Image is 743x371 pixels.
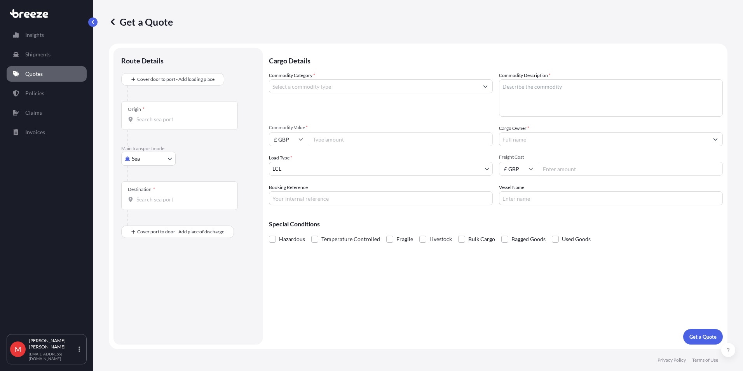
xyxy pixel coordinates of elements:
p: Special Conditions [269,221,723,227]
label: Vessel Name [499,184,524,191]
p: Main transport mode [121,145,255,152]
p: Cargo Details [269,48,723,72]
span: Temperature Controlled [321,233,380,245]
p: Policies [25,89,44,97]
p: Quotes [25,70,43,78]
a: Claims [7,105,87,121]
input: Type amount [308,132,493,146]
button: LCL [269,162,493,176]
a: Quotes [7,66,87,82]
a: Terms of Use [692,357,718,363]
label: Booking Reference [269,184,308,191]
input: Destination [136,196,228,203]
span: LCL [272,165,281,173]
label: Commodity Category [269,72,315,79]
button: Show suggestions [708,132,722,146]
span: Load Type [269,154,292,162]
button: Cover door to port - Add loading place [121,73,224,86]
div: Destination [128,186,155,192]
button: Select transport [121,152,176,166]
span: Fragile [396,233,413,245]
p: Shipments [25,51,51,58]
span: Bagged Goods [511,233,546,245]
p: Get a Quote [109,16,173,28]
input: Your internal reference [269,191,493,205]
span: Cover port to door - Add place of discharge [137,228,224,236]
span: Livestock [429,233,452,245]
span: Hazardous [279,233,305,245]
input: Enter name [499,191,723,205]
p: Get a Quote [689,333,717,341]
label: Commodity Description [499,72,551,79]
button: Get a Quote [683,329,723,345]
label: Cargo Owner [499,124,529,132]
div: Origin [128,106,145,112]
input: Origin [136,115,228,123]
a: Shipments [7,47,87,62]
a: Invoices [7,124,87,140]
span: Used Goods [562,233,591,245]
p: [PERSON_NAME] [PERSON_NAME] [29,338,77,350]
span: Bulk Cargo [468,233,495,245]
input: Enter amount [538,162,723,176]
p: Insights [25,31,44,39]
p: Invoices [25,128,45,136]
a: Policies [7,86,87,101]
input: Select a commodity type [269,79,478,93]
p: Route Details [121,56,164,65]
span: Commodity Value [269,124,493,131]
span: Sea [132,155,140,163]
span: Cover door to port - Add loading place [137,75,215,83]
a: Insights [7,27,87,43]
button: Cover port to door - Add place of discharge [121,226,234,238]
input: Full name [499,132,708,146]
a: Privacy Policy [658,357,686,363]
span: Freight Cost [499,154,723,160]
span: M [15,345,21,353]
p: Claims [25,109,42,117]
p: [EMAIL_ADDRESS][DOMAIN_NAME] [29,352,77,361]
button: Show suggestions [478,79,492,93]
